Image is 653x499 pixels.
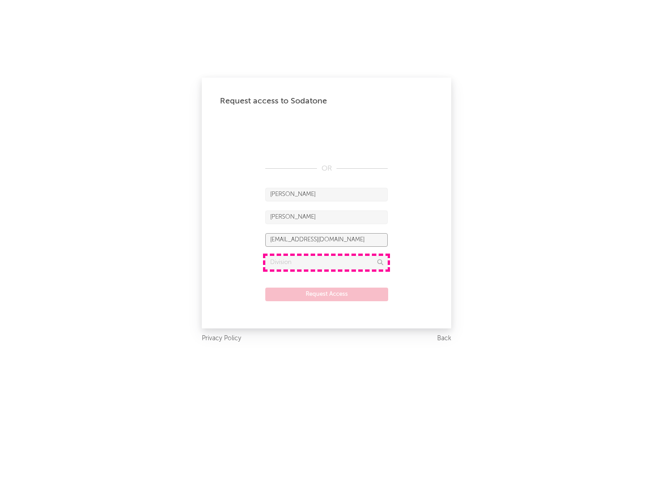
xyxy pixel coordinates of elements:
[265,188,388,201] input: First Name
[202,333,241,344] a: Privacy Policy
[265,288,388,301] button: Request Access
[265,163,388,174] div: OR
[265,210,388,224] input: Last Name
[437,333,451,344] a: Back
[220,96,433,107] div: Request access to Sodatone
[265,256,388,269] input: Division
[265,233,388,247] input: Email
